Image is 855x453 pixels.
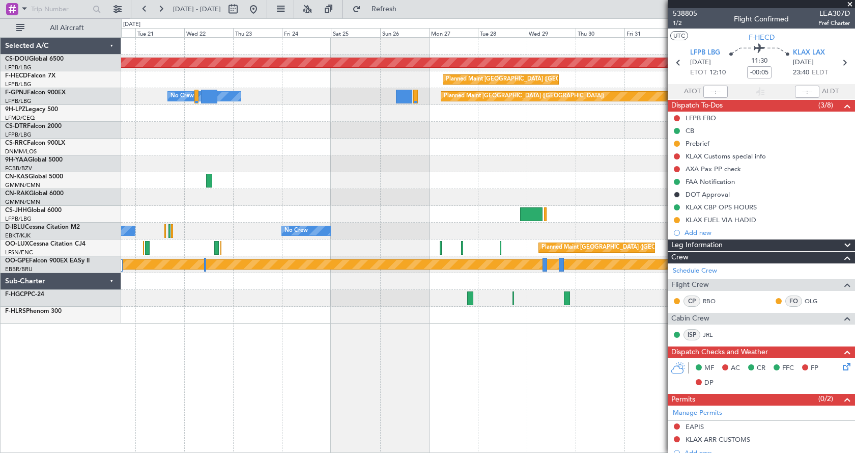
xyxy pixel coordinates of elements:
[331,28,380,37] div: Sat 25
[5,123,27,129] span: CS-DTR
[782,363,794,374] span: FFC
[673,266,717,276] a: Schedule Crew
[5,308,62,314] a: F-HLRSPhenom 300
[5,198,40,206] a: GMMN/CMN
[805,297,828,306] a: OLG
[5,258,90,264] a: OO-GPEFalcon 900EX EASy II
[703,330,726,339] a: JRL
[5,73,27,79] span: F-HECD
[5,64,32,71] a: LFPB/LBG
[5,241,29,247] span: OO-LUX
[751,56,767,66] span: 11:30
[709,68,726,78] span: 12:10
[818,393,833,404] span: (0/2)
[5,165,32,172] a: FCBB/BZV
[683,296,700,307] div: CP
[5,291,44,298] a: F-HGCPPC-24
[5,140,27,146] span: CS-RRC
[5,207,62,214] a: CS-JHHGlobal 6000
[785,296,802,307] div: FO
[673,19,697,28] span: 1/2
[703,86,728,98] input: --:--
[749,32,775,43] span: F-HECD
[686,216,756,224] div: KLAX FUEL VIA HADID
[671,100,723,112] span: Dispatch To-Dos
[818,8,850,19] span: LEA307D
[233,28,282,37] div: Thu 23
[5,191,29,197] span: CN-RAK
[5,140,65,146] a: CS-RRCFalcon 900LX
[380,28,429,37] div: Sun 26
[26,24,107,32] span: All Aircraft
[670,31,688,40] button: UTC
[686,422,704,431] div: EAPIS
[444,89,604,104] div: Planned Maint [GEOGRAPHIC_DATA] ([GEOGRAPHIC_DATA])
[734,14,789,24] div: Flight Confirmed
[811,363,818,374] span: FP
[170,89,194,104] div: No Crew
[5,207,27,214] span: CS-JHH
[731,363,740,374] span: AC
[135,28,184,37] div: Tue 21
[348,1,409,17] button: Refresh
[527,28,576,37] div: Wed 29
[703,297,726,306] a: RBO
[5,157,28,163] span: 9H-YAA
[624,28,673,37] div: Fri 31
[5,90,27,96] span: F-GPNJ
[793,58,814,68] span: [DATE]
[5,308,26,314] span: F-HLRS
[541,240,702,255] div: Planned Maint [GEOGRAPHIC_DATA] ([GEOGRAPHIC_DATA])
[757,363,765,374] span: CR
[686,152,766,161] div: KLAX Customs special info
[686,126,694,135] div: CB
[5,265,33,273] a: EBBR/BRU
[686,177,735,186] div: FAA Notification
[685,228,850,237] div: Add new
[429,28,478,37] div: Mon 27
[5,174,63,180] a: CN-KASGlobal 5000
[576,28,624,37] div: Thu 30
[5,215,32,223] a: LFPB/LBG
[686,190,730,199] div: DOT Approval
[671,279,709,291] span: Flight Crew
[123,20,140,29] div: [DATE]
[686,203,757,211] div: KLAX CBP OPS HOURS
[818,100,833,111] span: (3/8)
[363,6,406,13] span: Refresh
[5,90,66,96] a: F-GPNJFalcon 900EX
[704,363,714,374] span: MF
[5,106,58,113] a: 9H-LPZLegacy 500
[5,114,35,122] a: LFMD/CEQ
[5,191,64,197] a: CN-RAKGlobal 6000
[686,114,716,122] div: LFPB FBO
[446,72,606,87] div: Planned Maint [GEOGRAPHIC_DATA] ([GEOGRAPHIC_DATA])
[690,58,711,68] span: [DATE]
[671,347,768,358] span: Dispatch Checks and Weather
[812,68,828,78] span: ELDT
[5,148,37,155] a: DNMM/LOS
[5,81,32,88] a: LFPB/LBG
[671,239,723,251] span: Leg Information
[5,224,80,230] a: D-IBLUCessna Citation M2
[5,123,62,129] a: CS-DTRFalcon 2000
[684,87,701,97] span: ATOT
[671,252,689,263] span: Crew
[5,249,33,256] a: LFSN/ENC
[686,139,709,148] div: Prebrief
[5,258,29,264] span: OO-GPE
[686,165,741,173] div: AXA Pax PP check
[5,241,85,247] a: OO-LUXCessna Citation CJ4
[5,157,63,163] a: 9H-YAAGlobal 5000
[478,28,527,37] div: Tue 28
[31,2,90,17] input: Trip Number
[5,97,32,105] a: LFPB/LBG
[5,131,32,139] a: LFPB/LBG
[284,223,308,238] div: No Crew
[5,73,55,79] a: F-HECDFalcon 7X
[673,8,697,19] span: 538805
[5,291,27,298] span: F-HGCP
[11,20,110,36] button: All Aircraft
[5,56,64,62] a: CS-DOUGlobal 6500
[822,87,839,97] span: ALDT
